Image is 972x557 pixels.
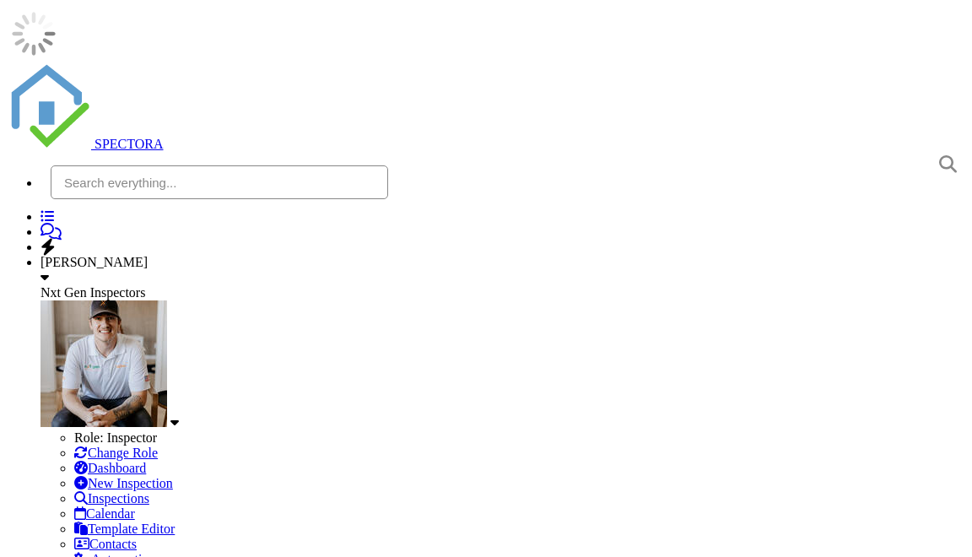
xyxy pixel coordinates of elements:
[74,461,146,475] a: Dashboard
[74,506,135,521] a: Calendar
[40,300,167,427] img: img_8306_2.jpg
[74,430,157,445] span: Role: Inspector
[74,491,149,506] a: Inspections
[94,137,164,151] span: SPECTORA
[40,255,965,270] div: [PERSON_NAME]
[7,7,61,61] img: loading-93afd81d04378562ca97960a6d0abf470c8f8241ccf6a1b4da771bf876922d1b.gif
[74,476,173,490] a: New Inspection
[74,522,175,536] a: Template Editor
[51,165,388,199] input: Search everything...
[7,64,91,149] img: The Best Home Inspection Software - Spectora
[74,537,137,551] a: Contacts
[7,137,164,151] a: SPECTORA
[40,285,965,300] div: Nxt Gen Inspectors
[74,446,158,460] a: Change Role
